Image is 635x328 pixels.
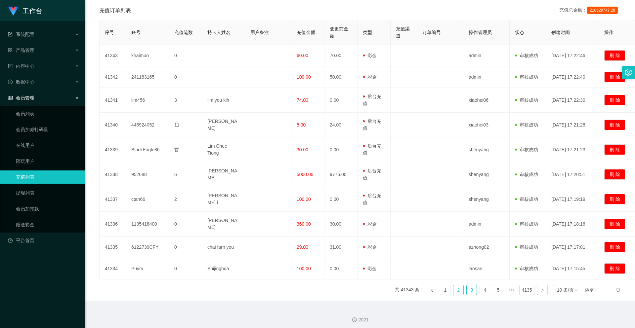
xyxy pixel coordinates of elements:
[100,88,126,113] td: 41341
[169,258,202,279] td: 0
[604,242,625,252] button: 删 除
[422,30,441,35] span: 订单编号
[297,244,308,250] span: 29.00
[105,30,114,35] span: 序号
[324,137,358,162] td: 0.00
[100,258,126,279] td: 41334
[515,147,538,152] span: 审核成功
[202,237,245,258] td: chai farn you
[546,237,599,258] td: [DATE] 17:17:01
[440,285,450,295] a: 1
[463,237,510,258] td: azhong02
[126,237,169,258] td: 6122739CFY
[546,113,599,137] td: [DATE] 17:21:28
[324,45,358,66] td: 70.00
[126,212,169,237] td: 1135418400
[324,162,358,187] td: 9776.00
[100,45,126,66] td: 41343
[202,88,245,113] td: lim you kih
[537,285,548,295] li: 下一页
[100,187,126,212] td: 41337
[396,26,410,38] span: 充值渠道
[463,162,510,187] td: shenyang
[202,258,245,279] td: Shijinghua
[207,30,231,35] span: 持卡人姓名
[16,107,79,120] a: 会员列表
[324,66,358,88] td: 50.00
[604,194,625,204] button: 删 除
[463,113,510,137] td: xiaohei03
[126,88,169,113] td: lim456
[515,197,538,202] span: 审核成功
[604,120,625,130] button: 删 除
[297,221,311,227] span: 360.00
[8,80,13,84] i: 图标: check-circle-o
[604,169,625,180] button: 删 除
[297,53,308,58] span: 60.00
[515,53,538,58] span: 审核成功
[126,137,169,162] td: BlackEagle86
[585,285,620,295] div: 跳至 页
[169,45,202,66] td: 0
[126,45,169,66] td: khaimun
[8,79,34,85] span: 数据中心
[604,144,625,155] button: 删 除
[463,212,510,237] td: admin
[480,285,490,295] a: 4
[540,288,544,292] i: 图标: right
[363,119,381,131] span: 后台充值
[8,95,34,100] span: 会员管理
[546,162,599,187] td: [DATE] 17:20:51
[324,187,358,212] td: 0.00
[99,7,131,15] span: 充值订单列表
[8,63,34,69] span: 内容中心
[363,94,381,106] span: 后台充值
[352,317,357,322] i: 图标: copyright
[8,48,34,53] span: 产品管理
[453,285,464,295] li: 2
[100,66,126,88] td: 41342
[363,53,377,58] span: 彩金
[493,285,503,295] a: 5
[427,285,437,295] li: 上一页
[363,74,377,80] span: 彩金
[546,45,599,66] td: [DATE] 17:22:46
[466,285,477,295] li: 3
[506,285,517,295] span: •••
[363,143,381,156] span: 后台充值
[363,193,381,205] span: 后台充值
[515,172,538,177] span: 审核成功
[16,202,79,215] a: 会员加扣款
[515,30,524,35] span: 状态
[100,237,126,258] td: 41335
[169,66,202,88] td: 0
[463,258,510,279] td: laosan
[506,285,517,295] li: 向后 5 页
[126,113,169,137] td: 446924052
[297,122,306,128] span: 8.00
[169,137,202,162] td: 首
[16,170,79,184] a: 充值列表
[324,212,358,237] td: 30.00
[363,221,377,227] span: 彩金
[324,237,358,258] td: 31.00
[8,95,13,100] i: 图标: table
[324,258,358,279] td: 0.00
[169,88,202,113] td: 3
[515,97,538,103] span: 审核成功
[557,285,574,295] div: 10 条/页
[100,162,126,187] td: 41338
[324,88,358,113] td: 0.00
[463,45,510,66] td: admin
[515,74,538,80] span: 审核成功
[395,285,424,295] li: 共 41343 条，
[126,66,169,88] td: 241183165
[604,50,625,61] button: 删 除
[625,69,632,76] i: 图标: setting
[604,72,625,82] button: 删 除
[100,212,126,237] td: 41336
[363,168,381,180] span: 后台充值
[546,88,599,113] td: [DATE] 17:22:30
[330,26,348,38] span: 变更前金额
[250,30,269,35] span: 用户备注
